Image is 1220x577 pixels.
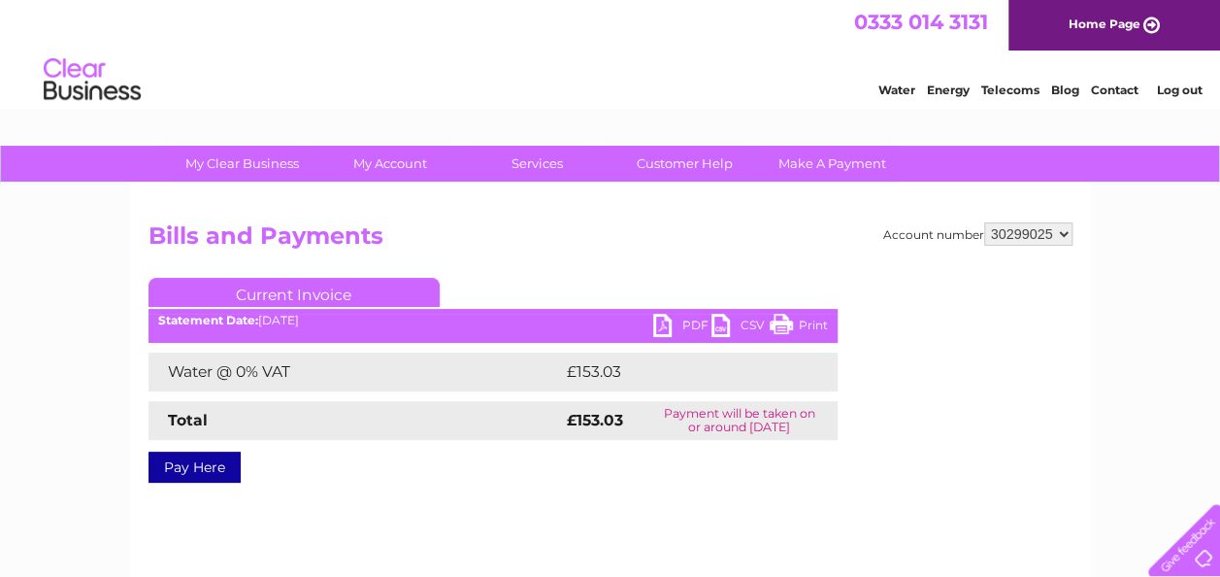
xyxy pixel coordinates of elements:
[152,11,1070,94] div: Clear Business is a trading name of Verastar Limited (registered in [GEOGRAPHIC_DATA] No. 3667643...
[457,146,617,182] a: Services
[854,10,988,34] a: 0333 014 3131
[981,83,1039,97] a: Telecoms
[1091,83,1138,97] a: Contact
[168,411,208,429] strong: Total
[878,83,915,97] a: Water
[642,401,837,440] td: Payment will be taken on or around [DATE]
[605,146,765,182] a: Customer Help
[1051,83,1079,97] a: Blog
[148,222,1072,259] h2: Bills and Payments
[883,222,1072,246] div: Account number
[158,313,258,327] b: Statement Date:
[770,314,828,342] a: Print
[148,314,838,327] div: [DATE]
[1156,83,1202,97] a: Log out
[148,278,440,307] a: Current Invoice
[927,83,970,97] a: Energy
[562,353,802,391] td: £153.03
[148,452,241,483] a: Pay Here
[653,314,711,342] a: PDF
[162,146,322,182] a: My Clear Business
[148,353,562,391] td: Water @ 0% VAT
[711,314,770,342] a: CSV
[43,51,142,110] img: logo.png
[310,146,470,182] a: My Account
[752,146,912,182] a: Make A Payment
[567,411,623,429] strong: £153.03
